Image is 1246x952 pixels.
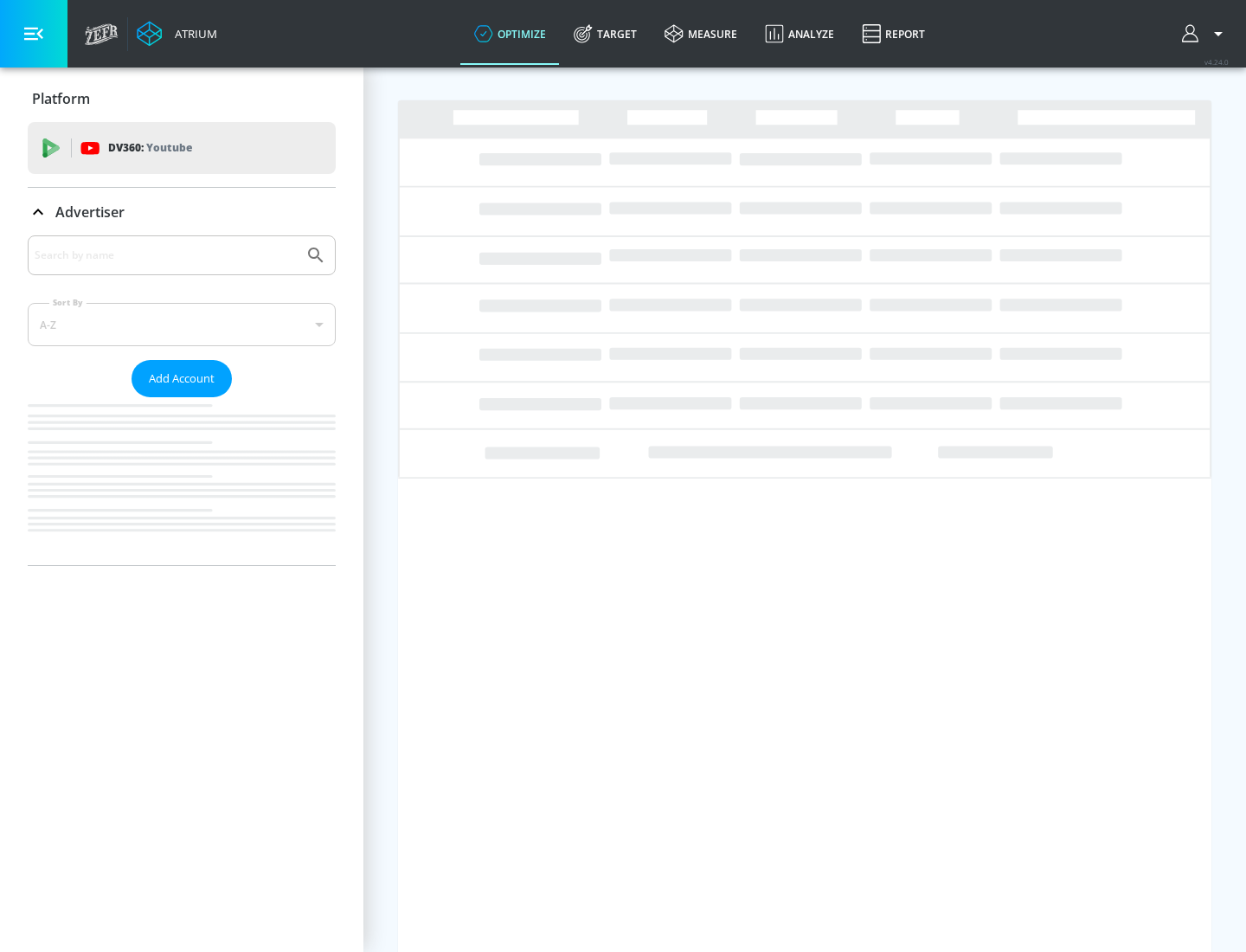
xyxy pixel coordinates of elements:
a: measure [651,3,751,65]
div: A-Z [28,303,336,346]
div: Platform [28,74,336,123]
button: Add Account [132,360,232,397]
div: Advertiser [28,235,336,565]
span: v 4.24.0 [1204,57,1229,67]
a: Analyze [751,3,848,65]
div: Atrium [168,26,217,42]
a: optimize [460,3,560,65]
p: Youtube [146,138,192,157]
input: Search by name [35,244,297,267]
a: Target [560,3,651,65]
a: Report [848,3,939,65]
a: Atrium [137,21,217,47]
div: Advertiser [28,188,336,236]
nav: list of Advertiser [28,397,336,565]
p: Platform [32,89,90,108]
p: DV360: [108,138,192,158]
p: Advertiser [55,203,125,222]
span: Add Account [149,369,215,389]
div: DV360: Youtube [28,122,336,174]
label: Sort By [49,297,87,308]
